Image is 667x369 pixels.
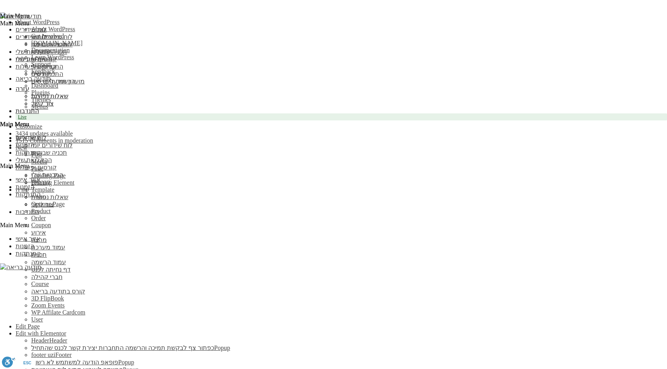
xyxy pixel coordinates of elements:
a: Edit Page [16,323,40,330]
a: תכניה שבועית [31,41,67,48]
a: קורסים [31,71,50,77]
a: התכניות שלי [31,171,63,178]
a: קורסים ופעילות [16,56,57,62]
ul: New [16,151,667,323]
span: כפתור צף לבקשת תמיכה והרשמה התחברות יצירת קשר לכנס שהתחיל [31,344,214,351]
a: לוח שידורים יומי [31,142,73,148]
a: מועדון תודעה בריאה [31,78,85,85]
a: ההקלטות שלי [16,48,52,55]
a: התנדבות [16,108,39,114]
a: התכניות שלי [31,63,63,70]
a: צור קשר [31,100,54,107]
span: Popup [214,344,230,351]
a: קורסים ופעילות [16,164,57,171]
a: 3D FlipBook [31,295,64,302]
span: Footer [55,351,72,358]
span: Popup [118,359,134,365]
a: לוח שידורים יומי [31,34,73,40]
a: שאלות נפוצות [31,194,68,200]
a: אזור אישי [16,235,41,242]
a: תכניה שבועית [31,149,67,156]
a: footer uziFooter [31,351,72,358]
span: פופאפ הודעה למשתמש לא רשום [31,359,118,365]
a: התנדבות [16,208,39,215]
a: HeaderHeader [31,337,67,344]
a: ההקלטות שלי [16,157,52,163]
a: חברי קהילה [31,274,62,280]
a: כפתור צף לבקשת תמיכה והרשמה התחברות יצירת קשר לכנס שהתחילPopup [31,344,230,351]
a: WP Affilate Cardcom [31,309,85,316]
span: footer uzi [31,351,55,358]
a: שאלות נפוצות [31,93,68,99]
a: קורסים [31,179,50,185]
a: עזרה [16,186,29,193]
a: Zoom Events [31,302,65,309]
span: Header [49,337,67,344]
a: פופאפ הודעה למשתמש לא רשוםPopup [31,359,134,365]
a: לוח שידורים [16,26,46,33]
a: עזרה [16,85,29,92]
a: לוח שידורים [16,134,46,141]
a: התנתקות [16,250,41,257]
span: Header [31,337,49,344]
a: Edit with Elementor [16,330,66,337]
a: קורס בתודעה בריאה [31,288,85,295]
a: הזמנות [16,243,34,249]
a: User [31,316,43,323]
a: צור קשר [31,201,54,208]
a: Course [31,281,49,287]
